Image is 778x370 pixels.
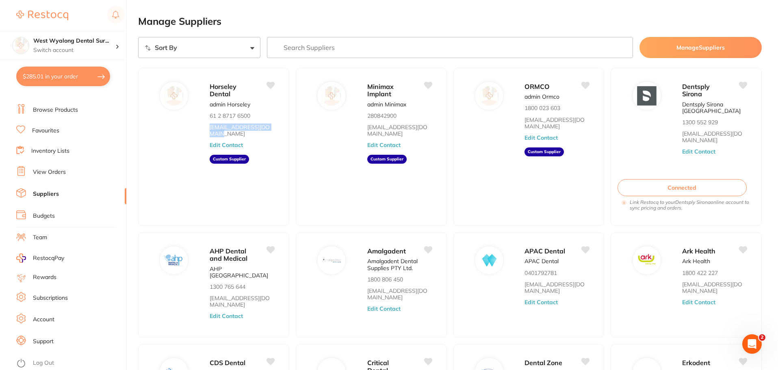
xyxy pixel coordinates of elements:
[367,101,406,108] p: admin Minimax
[210,359,245,367] span: CDS Dental
[165,251,184,270] img: AHP Dental and Medical
[682,281,747,294] a: [EMAIL_ADDRESS][DOMAIN_NAME]
[637,251,657,270] img: Ark Health
[210,313,243,319] button: Edit Contact
[322,86,341,106] img: Minimax Implant
[210,142,243,148] button: Edit Contact
[33,46,115,54] p: Switch account
[682,270,718,276] p: 1800 422 227
[16,253,26,263] img: RestocqPay
[367,247,406,255] span: Amalgadent
[367,276,403,283] p: 1800 806 450
[33,294,68,302] a: Subscriptions
[267,37,633,58] input: Search Suppliers
[33,338,54,346] a: Support
[682,258,710,264] p: Ark Health
[367,288,432,301] a: [EMAIL_ADDRESS][DOMAIN_NAME]
[210,283,245,290] p: 1300 765 644
[210,124,274,137] a: [EMAIL_ADDRESS][DOMAIN_NAME]
[367,82,394,98] span: Minimax Implant
[16,253,64,263] a: RestocqPay
[367,258,432,271] p: Amalgadent Dental Supplies PTY Ltd.
[33,106,78,114] a: Browse Products
[322,251,341,270] img: Amalgadent
[630,199,751,211] i: Link Restocq to your Dentsply Sirona online account to sync pricing and orders.
[33,359,54,367] a: Log Out
[33,168,66,176] a: View Orders
[16,67,110,86] button: $285.01 in your order
[33,37,115,45] h4: West Wyalong Dental Surgery (DentalTown 4)
[524,247,565,255] span: APAC Dental
[33,190,59,198] a: Suppliers
[32,127,59,135] a: Favourites
[682,130,747,143] a: [EMAIL_ADDRESS][DOMAIN_NAME]
[524,299,558,305] button: Edit Contact
[524,281,589,294] a: [EMAIL_ADDRESS][DOMAIN_NAME]
[16,11,68,20] img: Restocq Logo
[759,334,765,341] span: 2
[682,148,715,155] button: Edit Contact
[33,234,47,242] a: Team
[682,359,710,367] span: Erkodent
[479,86,499,106] img: ORMCO
[16,6,68,25] a: Restocq Logo
[524,258,559,264] p: APAC Dental
[16,357,124,370] button: Log Out
[367,155,407,164] aside: Custom Supplier
[138,16,762,27] h2: Manage Suppliers
[479,251,499,270] img: APAC Dental
[33,316,54,324] a: Account
[682,299,715,305] button: Edit Contact
[682,101,747,114] p: Dentsply Sirona [GEOGRAPHIC_DATA]
[210,266,274,279] p: AHP [GEOGRAPHIC_DATA]
[33,273,56,281] a: Rewards
[31,147,69,155] a: Inventory Lists
[637,86,657,106] img: Dentsply Sirona
[639,37,762,58] button: ManageSuppliers
[13,37,29,54] img: West Wyalong Dental Surgery (DentalTown 4)
[210,295,274,308] a: [EMAIL_ADDRESS][DOMAIN_NAME]
[210,101,250,108] p: admin Horseley
[742,334,762,354] iframe: Intercom live chat
[618,179,747,196] button: Connected
[524,93,559,100] p: admin Ormco
[524,82,550,91] span: ORMCO
[210,247,247,262] span: AHP Dental and Medical
[367,142,401,148] button: Edit Contact
[524,105,560,111] p: 1800 023 603
[524,134,558,141] button: Edit Contact
[524,147,564,156] aside: Custom Supplier
[524,270,557,276] p: 0401792781
[210,155,249,164] aside: Custom Supplier
[524,117,589,130] a: [EMAIL_ADDRESS][DOMAIN_NAME]
[682,247,715,255] span: Ark Health
[682,82,710,98] span: Dentsply Sirona
[682,119,718,125] p: 1300 552 929
[524,359,562,367] span: Dental Zone
[210,113,250,119] p: 61 2 8717 6500
[165,86,184,106] img: Horseley Dental
[33,212,55,220] a: Budgets
[33,254,64,262] span: RestocqPay
[367,124,432,137] a: [EMAIL_ADDRESS][DOMAIN_NAME]
[367,305,401,312] button: Edit Contact
[367,113,397,119] p: 280842900
[210,82,236,98] span: Horseley Dental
